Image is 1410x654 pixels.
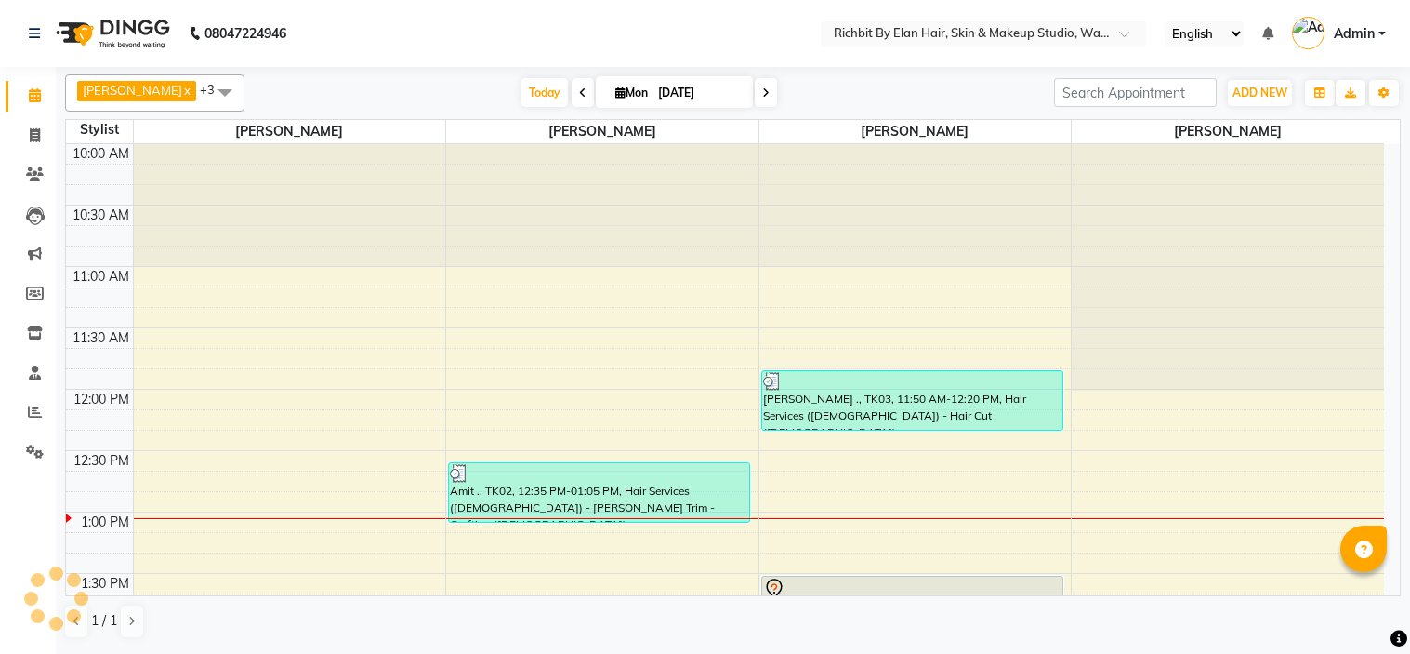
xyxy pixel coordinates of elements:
[69,267,133,287] div: 11:00 AM
[1334,24,1375,44] span: Admin
[134,120,446,143] span: [PERSON_NAME]
[91,611,117,631] span: 1 / 1
[652,79,745,107] input: 2025-09-01
[204,7,286,60] b: 08047224946
[69,328,133,348] div: 11:30 AM
[70,390,133,409] div: 12:00 PM
[1054,78,1217,107] input: Search Appointment
[1228,80,1292,106] button: ADD NEW
[69,206,133,225] div: 10:30 AM
[70,451,133,471] div: 12:30 PM
[521,78,568,107] span: Today
[83,83,182,98] span: [PERSON_NAME]
[1232,86,1287,100] span: ADD NEW
[77,574,133,594] div: 1:30 PM
[77,513,133,532] div: 1:00 PM
[611,86,652,100] span: Mon
[759,120,1072,143] span: [PERSON_NAME]
[1072,120,1384,143] span: [PERSON_NAME]
[47,7,175,60] img: logo
[446,120,758,143] span: [PERSON_NAME]
[69,144,133,164] div: 10:00 AM
[762,577,1062,635] div: Meena, TK01, 01:30 PM-02:00 PM, Hair Services ([DEMOGRAPHIC_DATA]) - Hair Cut ([DEMOGRAPHIC_DATA])
[66,120,133,140] div: Stylist
[762,371,1062,430] div: [PERSON_NAME] ., TK03, 11:50 AM-12:20 PM, Hair Services ([DEMOGRAPHIC_DATA]) - Hair Cut ([DEMOGRA...
[449,463,749,522] div: Amit ., TK02, 12:35 PM-01:05 PM, Hair Services ([DEMOGRAPHIC_DATA]) - [PERSON_NAME] Trim - Crafti...
[1292,17,1324,49] img: Admin
[200,82,229,97] span: +3
[182,83,191,98] a: x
